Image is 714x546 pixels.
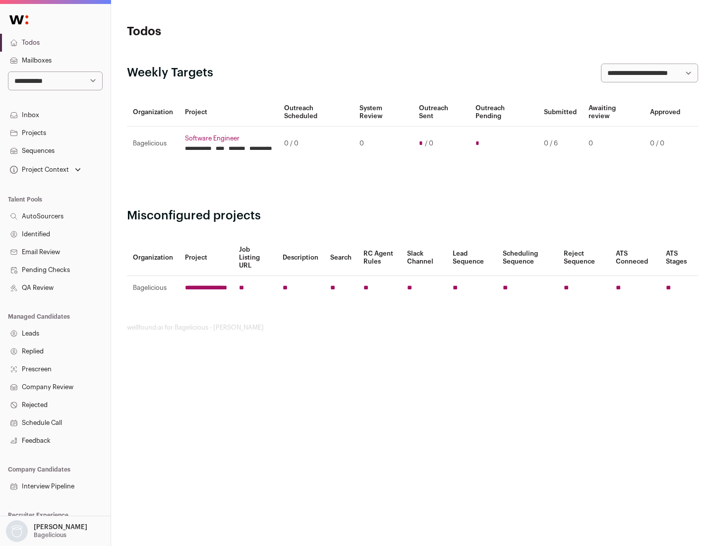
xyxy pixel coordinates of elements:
th: Reject Sequence [558,240,610,276]
td: 0 / 6 [538,127,583,161]
th: Job Listing URL [233,240,277,276]
th: Project [179,240,233,276]
div: Project Context [8,166,69,174]
th: Search [324,240,357,276]
td: 0 / 0 [278,127,354,161]
th: Slack Channel [401,240,447,276]
th: Project [179,98,278,127]
th: ATS Stages [660,240,698,276]
th: Organization [127,98,179,127]
th: System Review [354,98,413,127]
th: Awaiting review [583,98,644,127]
footer: wellfound:ai for Bagelicious - [PERSON_NAME] [127,324,698,332]
th: Approved [644,98,686,127]
th: Lead Sequence [447,240,497,276]
button: Open dropdown [8,163,83,177]
td: 0 [354,127,413,161]
button: Open dropdown [4,520,89,542]
td: Bagelicious [127,127,179,161]
h2: Misconfigured projects [127,208,698,224]
th: Outreach Scheduled [278,98,354,127]
td: Bagelicious [127,276,179,300]
img: nopic.png [6,520,28,542]
h2: Weekly Targets [127,65,213,81]
th: Submitted [538,98,583,127]
th: RC Agent Rules [357,240,401,276]
th: ATS Conneced [610,240,659,276]
th: Outreach Sent [413,98,470,127]
h1: Todos [127,24,317,40]
p: [PERSON_NAME] [34,523,87,531]
img: Wellfound [4,10,34,30]
th: Organization [127,240,179,276]
p: Bagelicious [34,531,66,539]
th: Scheduling Sequence [497,240,558,276]
a: Software Engineer [185,135,272,142]
th: Description [277,240,324,276]
td: 0 / 0 [644,127,686,161]
td: 0 [583,127,644,161]
span: / 0 [425,139,433,147]
th: Outreach Pending [470,98,537,127]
